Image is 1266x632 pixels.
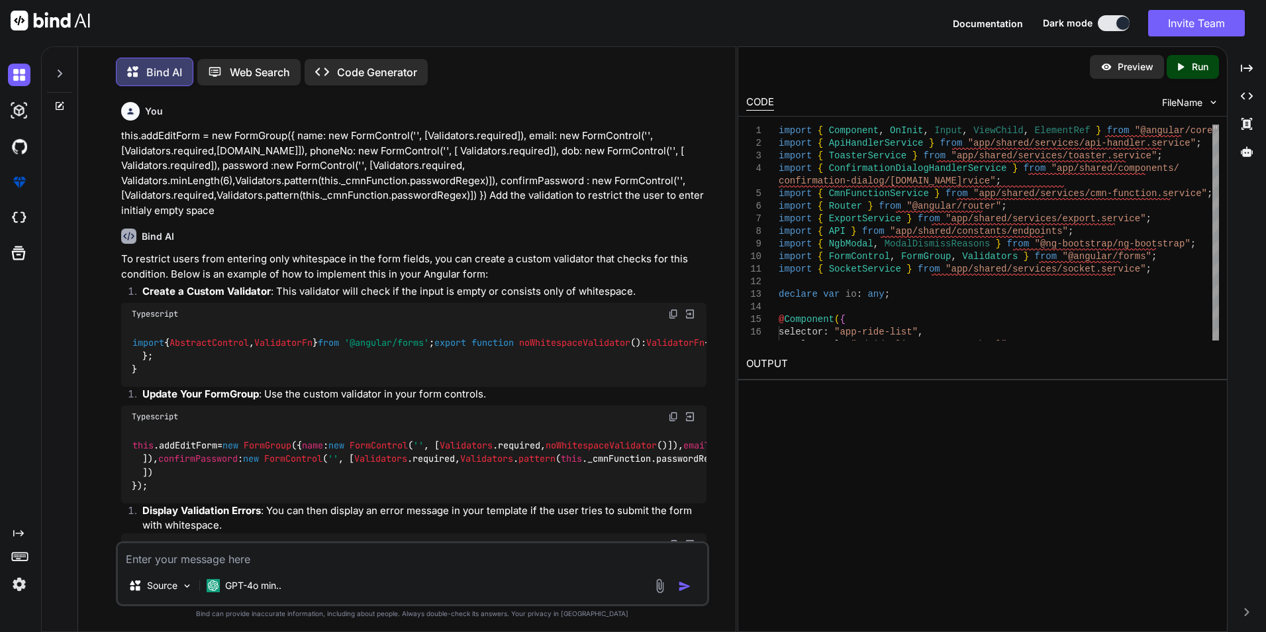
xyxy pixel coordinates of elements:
span: ; [1151,251,1157,262]
span: new [243,453,259,465]
span: } [1024,251,1029,262]
img: Bind AI [11,11,90,30]
span: , [873,238,879,249]
span: { [840,314,845,325]
span: } [996,238,1001,249]
span: { [818,138,823,148]
img: settings [8,573,30,596]
img: chevron down [1208,97,1219,108]
span: from [1107,125,1130,136]
span: { [818,125,823,136]
span: { [818,150,823,161]
img: Pick Models [181,580,193,592]
span: ViewChild [973,125,1024,136]
span: '@angular/forms' [344,337,429,348]
img: Open in Browser [684,411,696,423]
span: FormControl [350,439,408,451]
div: 3 [746,150,761,162]
span: CmnFunctionService [829,188,929,199]
span: from [1024,163,1046,174]
span: ExportService [829,213,901,224]
span: { [818,188,823,199]
span: "./ride-list.component.html" [851,339,1006,350]
span: templateUrl [779,339,840,350]
span: from [918,213,940,224]
img: copy [668,539,679,550]
div: 14 [746,301,761,313]
span: Router [829,201,862,211]
span: selector [779,327,823,337]
span: "app/shared/services/export.service" [946,213,1145,224]
span: import [779,213,812,224]
span: from [923,150,946,161]
span: export [434,337,466,348]
span: "app/shared/components/ [1051,163,1179,174]
span: { [818,163,823,174]
span: API [829,226,846,237]
span: email [683,439,710,451]
span: ; [1157,150,1162,161]
span: } [906,213,912,224]
span: ApiHandlerService [829,138,924,148]
span: Validators [354,453,407,465]
span: { [818,201,823,211]
div: 4 [746,162,761,175]
span: new [328,439,344,451]
span: { [818,251,823,262]
span: import [132,337,164,348]
img: attachment [652,578,667,594]
span: noWhitespaceValidator [546,439,657,451]
span: FormControl [829,251,890,262]
span: } [906,264,912,274]
div: 2 [746,137,761,150]
div: 15 [746,313,761,326]
span: Validators [962,251,1018,262]
h2: OUTPUT [738,348,1227,380]
span: } [929,138,934,148]
span: '' [413,439,424,451]
span: "app/shared/services/api-handler.service" [968,138,1196,148]
span: "app/shared/constants/endpoints" [890,226,1068,237]
span: FileName [1162,96,1202,109]
span: ; [1146,213,1151,224]
span: ; [1068,226,1073,237]
span: "@angular/forms" [1063,251,1151,262]
span: ; [1146,264,1151,274]
span: passwordRegex [656,453,725,465]
span: from [879,201,901,211]
strong: Update Your FormGroup [142,388,259,400]
span: Component [829,125,879,136]
span: pattern [518,453,556,465]
span: import [779,201,812,211]
span: , [918,327,923,337]
span: , [1006,339,1012,350]
span: } [912,150,918,161]
h6: You [145,105,163,118]
span: } [851,226,856,237]
span: this [132,439,154,451]
div: 7 [746,213,761,225]
span: new [222,439,238,451]
span: Typescript [132,411,178,422]
p: Code Generator [337,64,417,80]
span: , [951,251,957,262]
span: required [498,439,540,451]
div: 16 [746,326,761,339]
span: ModalDismissReasons [885,238,991,249]
span: function [471,337,514,348]
span: Validators [460,453,513,465]
h6: Bind AI [142,230,174,243]
span: import [779,125,812,136]
span: any [867,289,884,299]
span: ; [1001,201,1006,211]
span: , [879,125,884,136]
li: : You can then display an error message in your template if the user tries to submit the form wit... [132,503,706,533]
span: { [818,226,823,237]
div: 1 [746,125,761,137]
span: Html [132,539,150,550]
span: } [934,188,940,199]
span: io [846,289,857,299]
div: 17 [746,339,761,351]
div: 6 [746,200,761,213]
span: Dark mode [1043,17,1093,30]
